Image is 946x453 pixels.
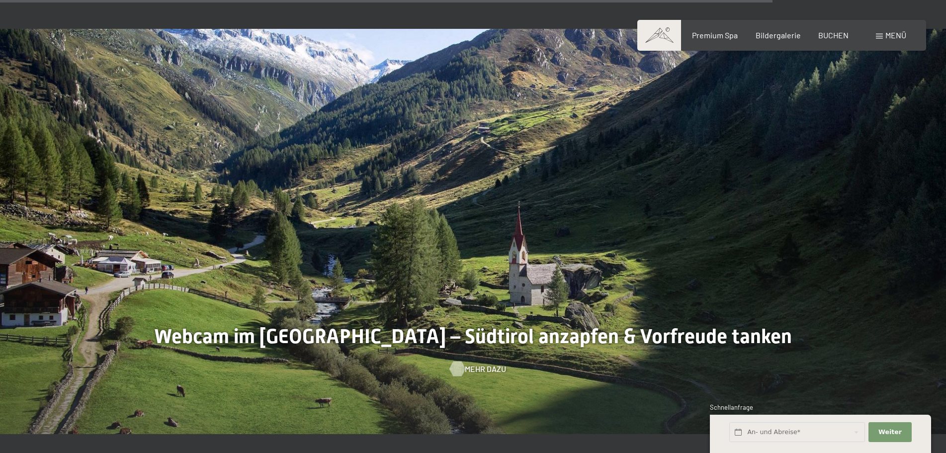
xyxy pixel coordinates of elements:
button: Weiter [868,422,911,443]
span: Schnellanfrage [710,403,753,411]
span: Mehr dazu [465,363,506,374]
span: Weiter [878,428,902,437]
span: Menü [885,30,906,40]
a: BUCHEN [818,30,849,40]
a: Bildergalerie [756,30,801,40]
a: Premium Spa [692,30,738,40]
